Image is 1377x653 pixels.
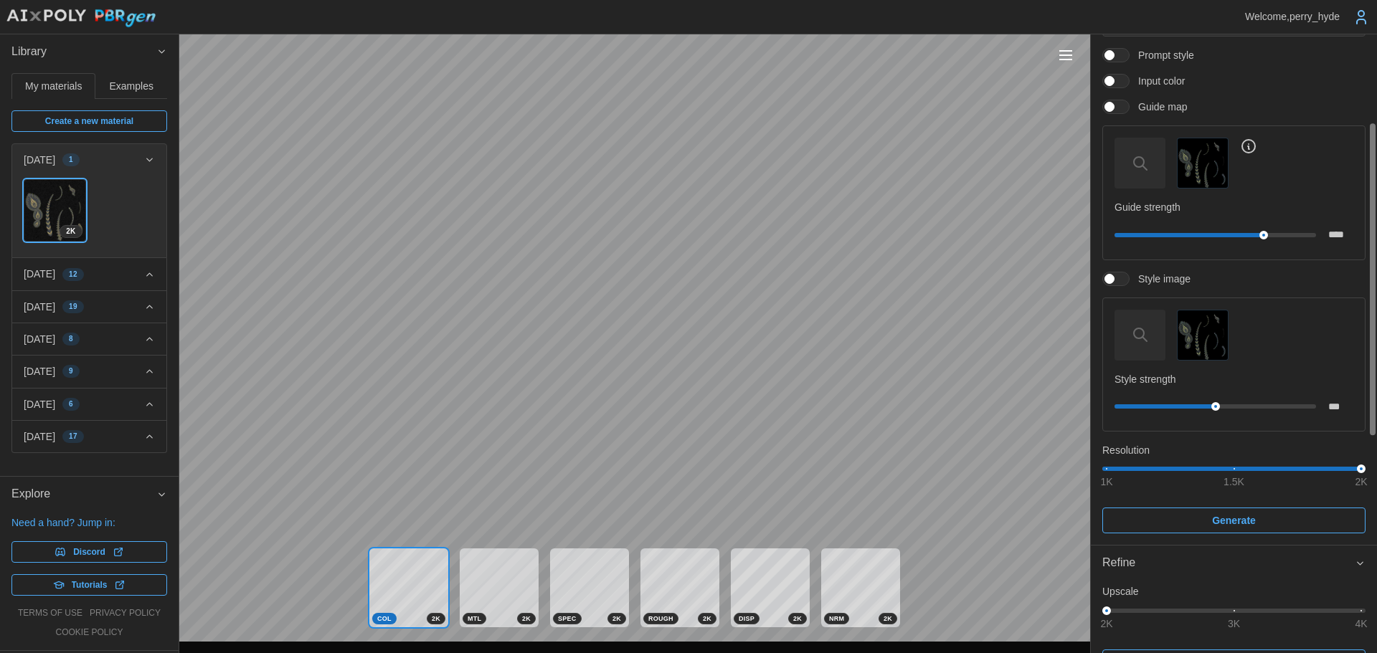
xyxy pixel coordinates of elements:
img: AIxPoly PBRgen [6,9,156,28]
span: DISP [739,614,754,624]
p: [DATE] [24,332,55,346]
p: [DATE] [24,300,55,314]
a: Tutorials [11,574,167,596]
span: 19 [69,301,77,313]
span: Examples [110,81,153,91]
span: Discord [73,542,105,562]
p: Guide strength [1115,200,1353,214]
span: 2 K [793,614,802,624]
p: [DATE] [24,267,55,281]
span: 9 [69,366,73,377]
span: Refine [1102,545,1355,581]
span: 17 [69,431,77,442]
span: 6 [69,399,73,410]
button: Guide map [1177,138,1228,189]
span: Tutorials [72,575,108,595]
a: 27POfowOvdVcFFtwNjHy2K [24,179,86,242]
p: Upscale [1102,584,1366,599]
button: [DATE]9 [12,356,166,387]
p: [DATE] [24,153,55,167]
p: Welcome, perry_hyde [1245,9,1340,24]
span: 2 K [66,226,75,237]
button: [DATE]17 [12,421,166,452]
span: 8 [69,333,73,345]
a: terms of use [18,607,82,619]
button: [DATE]6 [12,389,166,420]
button: Toggle viewport controls [1056,45,1076,65]
span: Create a new material [45,111,133,131]
p: Need a hand? Jump in: [11,515,167,530]
span: 1 [69,154,73,166]
a: privacy policy [90,607,161,619]
a: Create a new material [11,110,167,132]
span: NRM [829,614,844,624]
span: Prompt style [1130,48,1194,62]
span: 2 K [522,614,531,624]
span: Input color [1130,74,1185,88]
button: [DATE]19 [12,291,166,323]
button: Style image [1177,310,1228,361]
span: 2 K [884,614,892,624]
img: 27POfowOvdVcFFtwNjHy [24,180,85,241]
span: ROUGH [648,614,673,624]
span: SPEC [558,614,577,624]
img: Style image [1178,310,1227,360]
span: MTL [468,614,481,624]
span: Library [11,34,156,70]
span: 2 K [432,614,440,624]
p: Resolution [1102,443,1366,457]
span: Generate [1212,508,1256,533]
span: Explore [11,477,156,512]
span: 2 K [612,614,621,624]
span: 2 K [703,614,711,624]
button: [DATE]1 [12,144,166,176]
span: 12 [69,269,77,280]
p: [DATE] [24,397,55,411]
span: Style image [1130,272,1191,286]
button: [DATE]12 [12,258,166,290]
div: [DATE]1 [12,176,166,257]
button: Refine [1091,545,1377,581]
img: Guide map [1178,138,1227,188]
span: My materials [25,81,82,91]
button: Generate [1102,507,1366,533]
p: [DATE] [24,429,55,444]
a: cookie policy [55,626,123,639]
button: [DATE]8 [12,323,166,355]
p: Style strength [1115,372,1353,386]
a: Discord [11,541,167,563]
p: [DATE] [24,364,55,378]
span: COL [377,614,392,624]
span: Guide map [1130,100,1187,114]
